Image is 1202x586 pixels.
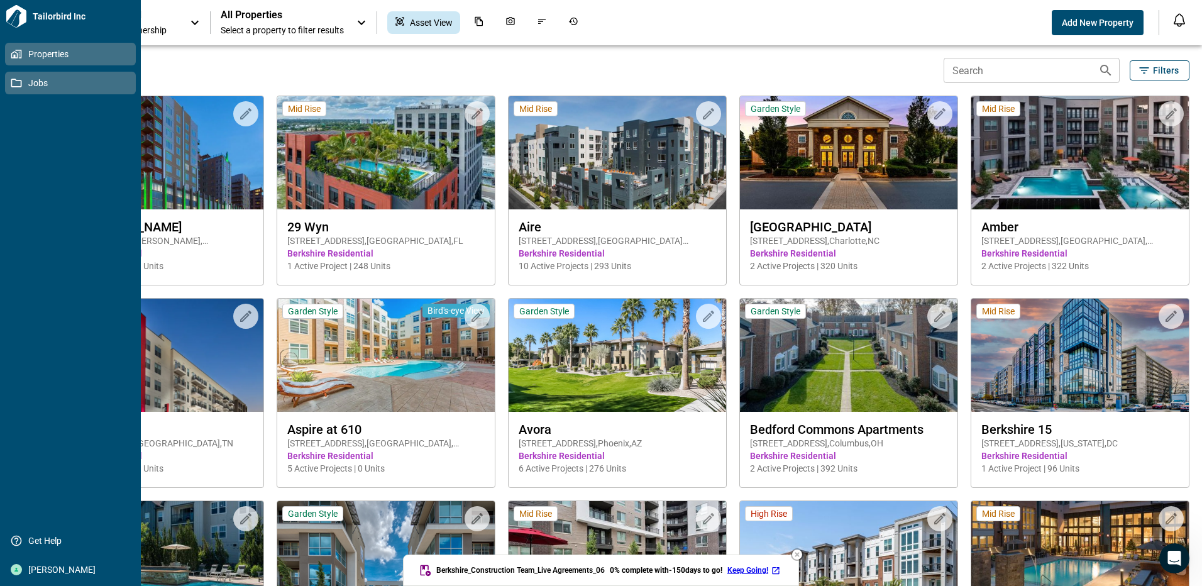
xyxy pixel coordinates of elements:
span: Asset View [410,16,453,29]
a: Keep Going! [727,565,783,575]
span: Artisan on 18th [56,422,253,437]
img: property-asset [277,96,495,209]
span: Garden Style [751,103,800,114]
span: Berkshire Residential [981,450,1179,462]
span: Filters [1153,64,1179,77]
span: [STREET_ADDRESS] , [US_STATE] , DC [981,437,1179,450]
img: property-asset [971,96,1189,209]
img: property-asset [46,96,263,209]
span: [PERSON_NAME] [22,563,124,576]
span: Aire [519,219,716,235]
span: [STREET_ADDRESS] , [GEOGRAPHIC_DATA] , TN [56,437,253,450]
span: 1 Active Project | 248 Units [287,260,485,272]
span: 2 Active Projects | 322 Units [981,260,1179,272]
span: [STREET_ADDRESS] , [GEOGRAPHIC_DATA] , [GEOGRAPHIC_DATA] [287,437,485,450]
span: Aspire at 610 [287,422,485,437]
div: Job History [561,11,586,34]
div: Documents [466,11,492,34]
img: property-asset [740,299,957,412]
button: Add New Property [1052,10,1144,35]
span: Berkshire Residential [56,247,253,260]
span: 2 Active Projects | 392 Units [750,462,947,475]
span: Jobs [22,77,124,89]
span: Berkshire Residential [287,247,485,260]
span: Get Help [22,534,124,547]
span: Add New Property [1062,16,1133,29]
span: 5 Active Projects | 0 Units [287,462,485,475]
span: Garden Style [751,306,800,317]
button: Filters [1130,60,1189,80]
span: Berkshire Residential [519,450,716,462]
img: property-asset [277,299,495,412]
div: Photos [498,11,523,34]
span: [STREET_ADDRESS] , [GEOGRAPHIC_DATA] , FL [287,235,485,247]
img: property-asset [509,96,726,209]
span: Bedford Commons Apartments [750,422,947,437]
div: Issues & Info [529,11,554,34]
span: Select a property to filter results [221,24,344,36]
span: Mid Rise [982,306,1015,317]
span: 6 Active Projects | 276 Units [519,462,716,475]
span: Berkshire Residential [287,450,485,462]
img: property-asset [971,299,1189,412]
span: [GEOGRAPHIC_DATA] [750,219,947,235]
span: 0 % complete with -150 days to go! [610,565,722,575]
span: Garden Style [519,306,569,317]
span: Berkshire_Construction Team_Live Agreements_06 [436,565,605,575]
span: 1 Active Project | 96 Units [981,462,1179,475]
a: Properties [5,43,136,65]
span: 29 Wyn [287,219,485,235]
span: Properties [22,48,124,60]
span: 2 Active Projects | 320 Units [750,260,947,272]
img: property-asset [509,299,726,412]
span: [STREET_ADDRESS] , Columbus , OH [750,437,947,450]
span: Berkshire Residential [750,450,947,462]
span: [STREET_ADDRESS] , Phoenix , AZ [519,437,716,450]
span: [STREET_ADDRESS] , [GEOGRAPHIC_DATA][PERSON_NAME] , CA [519,235,716,247]
button: Search properties [1093,58,1118,83]
span: Bird's-eye View [427,305,485,316]
span: 123 Properties [45,64,939,77]
img: property-asset [740,96,957,209]
button: Open notification feed [1169,10,1189,30]
span: Mid Rise [982,508,1015,519]
span: [STREET_ADDRESS] , [GEOGRAPHIC_DATA] , [GEOGRAPHIC_DATA] [981,235,1179,247]
span: Amber [981,219,1179,235]
span: High Rise [751,508,787,519]
span: Berkshire Residential [981,247,1179,260]
span: 10 Active Projects | 293 Units [519,260,716,272]
span: [STREET_ADDRESS][PERSON_NAME] , [GEOGRAPHIC_DATA] , CO [56,235,253,247]
a: Jobs [5,72,136,94]
span: 7 Active Projects | 231 Units [56,260,253,272]
span: Berkshire Residential [519,247,716,260]
span: Berkshire 15 [981,422,1179,437]
span: Garden Style [288,306,338,317]
div: Asset View [387,11,460,34]
iframe: Intercom live chat [1159,543,1189,573]
span: Berkshire Residential [750,247,947,260]
span: 2020 [PERSON_NAME] [56,219,253,235]
img: property-asset [46,299,263,412]
span: Mid Rise [519,103,552,114]
span: Garden Style [288,508,338,519]
span: All Properties [221,9,344,21]
span: Avora [519,422,716,437]
span: [STREET_ADDRESS] , Charlotte , NC [750,235,947,247]
span: Mid Rise [288,103,321,114]
span: Mid Rise [982,103,1015,114]
span: Tailorbird Inc [28,10,136,23]
span: Berkshire Residential [56,450,253,462]
span: 9 Active Projects | 153 Units [56,462,253,475]
span: Mid Rise [519,508,552,519]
